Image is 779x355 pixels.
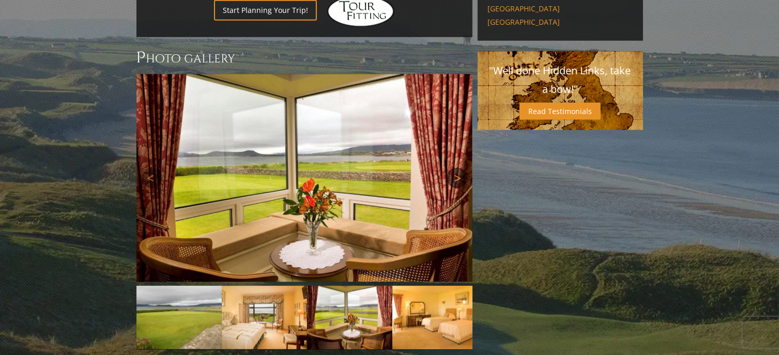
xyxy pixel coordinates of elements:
h3: Photo Gallery [136,47,472,68]
p: "Well done Hidden Links, take a bow!" [488,61,633,99]
a: Next [447,168,467,188]
a: [GEOGRAPHIC_DATA] [488,18,633,27]
a: [GEOGRAPHIC_DATA] [488,4,633,13]
a: Previous [142,168,162,188]
a: Read Testimonials [520,103,601,120]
